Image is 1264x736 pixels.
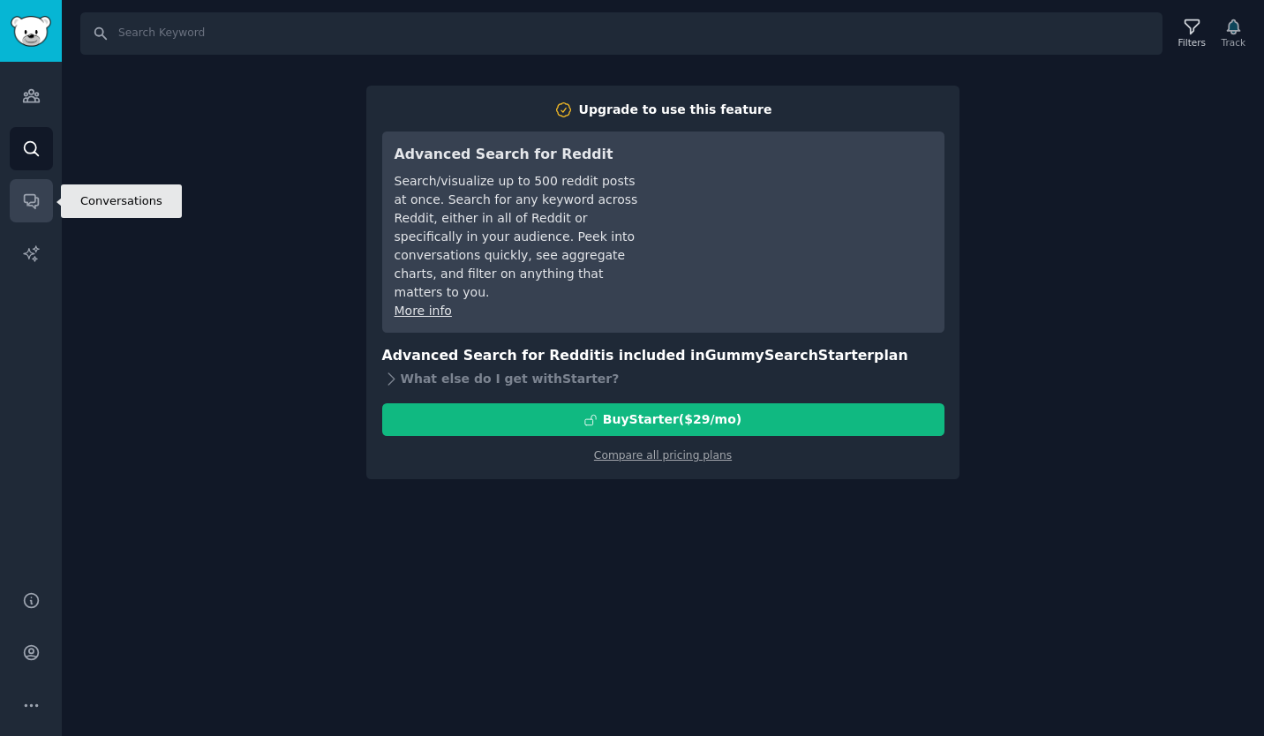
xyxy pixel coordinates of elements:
div: Filters [1178,36,1206,49]
a: Compare all pricing plans [594,449,732,462]
div: Upgrade to use this feature [579,101,772,119]
button: BuyStarter($29/mo) [382,403,944,436]
iframe: YouTube video player [667,144,932,276]
div: Buy Starter ($ 29 /mo ) [603,410,741,429]
div: Search/visualize up to 500 reddit posts at once. Search for any keyword across Reddit, either in ... [395,172,643,302]
h3: Advanced Search for Reddit is included in plan [382,345,944,367]
h3: Advanced Search for Reddit [395,144,643,166]
img: GummySearch logo [11,16,51,47]
a: More info [395,304,452,318]
span: GummySearch Starter [705,347,874,364]
div: What else do I get with Starter ? [382,366,944,391]
input: Search Keyword [80,12,1162,55]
